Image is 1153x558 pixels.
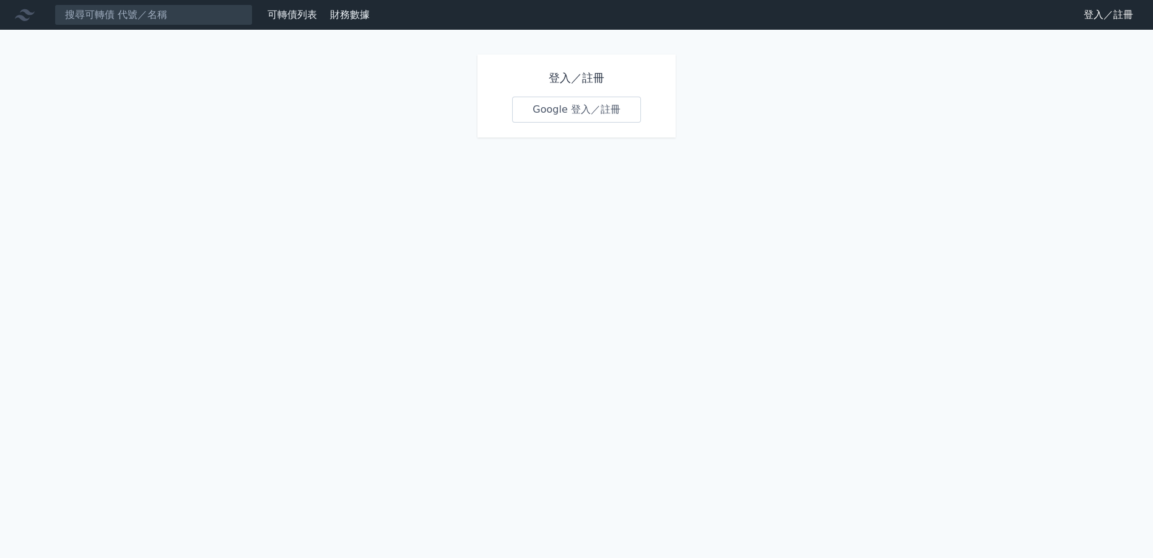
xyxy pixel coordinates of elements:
a: 可轉債列表 [268,9,317,20]
h1: 登入／註冊 [512,69,641,87]
a: Google 登入／註冊 [512,97,641,123]
a: 財務數據 [330,9,370,20]
a: 登入／註冊 [1074,5,1143,25]
input: 搜尋可轉債 代號／名稱 [54,4,253,25]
